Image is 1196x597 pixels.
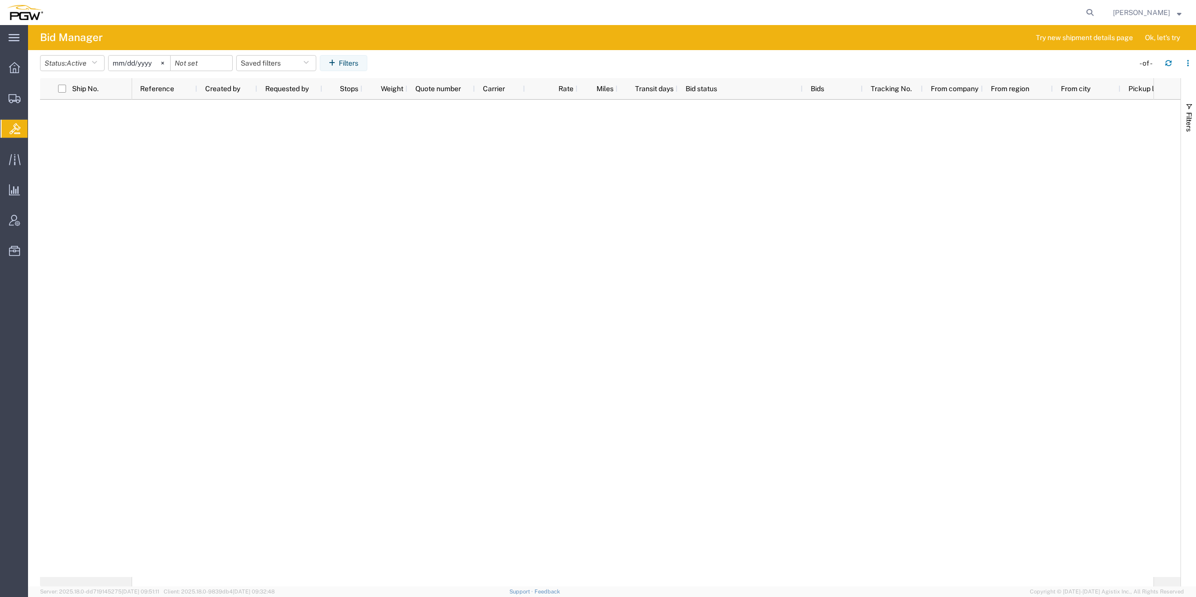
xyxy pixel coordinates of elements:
[205,85,240,93] span: Created by
[1112,7,1182,19] button: [PERSON_NAME]
[871,85,912,93] span: Tracking No.
[265,85,309,93] span: Requested by
[320,55,367,71] button: Filters
[40,588,159,594] span: Server: 2025.18.0-dd719145275
[67,59,87,67] span: Active
[811,85,824,93] span: Bids
[931,85,978,93] span: From company
[1139,58,1157,69] div: - of -
[1036,33,1133,43] span: Try new shipment details page
[1128,85,1178,93] span: Pickup location
[1030,587,1184,596] span: Copyright © [DATE]-[DATE] Agistix Inc., All Rights Reserved
[585,85,614,93] span: Miles
[330,85,358,93] span: Stops
[534,588,560,594] a: Feedback
[626,85,674,93] span: Transit days
[991,85,1029,93] span: From region
[109,56,170,71] input: Not set
[72,85,99,93] span: Ship No.
[509,588,534,594] a: Support
[40,25,103,50] h4: Bid Manager
[533,85,573,93] span: Rate
[233,588,275,594] span: [DATE] 09:32:48
[1185,112,1193,132] span: Filters
[171,56,232,71] input: Not set
[370,85,403,93] span: Weight
[483,85,505,93] span: Carrier
[40,55,105,71] button: Status:Active
[140,85,174,93] span: Reference
[236,55,316,71] button: Saved filters
[415,85,461,93] span: Quote number
[686,85,717,93] span: Bid status
[122,588,159,594] span: [DATE] 09:51:11
[164,588,275,594] span: Client: 2025.18.0-9839db4
[1113,7,1170,18] span: Ksenia Gushchina-Kerecz
[1136,30,1188,46] button: Ok, let's try
[7,5,43,20] img: logo
[1061,85,1090,93] span: From city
